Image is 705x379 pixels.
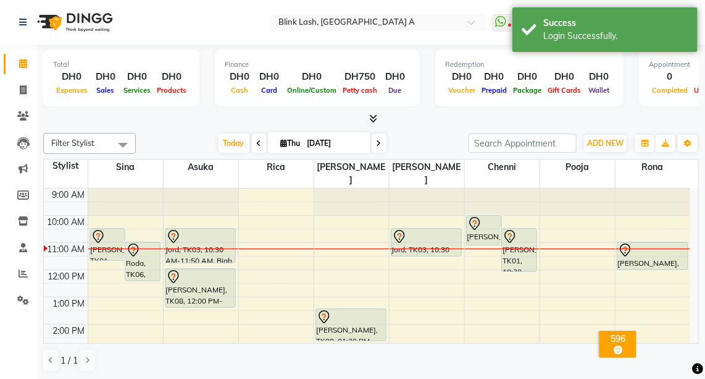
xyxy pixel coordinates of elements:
div: Jord, TK03, 10:30 AM-11:35 AM, Gellish Pedicure [391,229,462,256]
span: Prepaid [478,86,510,95]
div: 10:00 AM [45,216,88,229]
div: [PERSON_NAME], TK01, 10:30 AM-11:45 AM, Eyebrow Threading [90,229,125,260]
span: Asuka [164,160,238,175]
div: DH0 [380,70,410,84]
span: Package [510,86,544,95]
div: Stylist [44,160,88,172]
div: [PERSON_NAME], TK01, 10:30 AM-12:10 PM, Biab [502,229,536,271]
div: [PERSON_NAME], TK08, 12:00 PM-01:30 PM, hybrid [165,269,236,307]
div: 0 [649,70,691,84]
div: DH0 [225,70,254,84]
span: Services [120,86,154,95]
span: Online/Custom [284,86,340,95]
span: Today [219,134,249,153]
div: 11:00 AM [45,243,88,256]
div: Jord, TK03, 10:30 AM-11:50 AM, Biab [165,229,236,263]
span: Thu [278,138,304,148]
div: [PERSON_NAME], TK08, 01:30 PM-02:45 PM, Eyebrow Lamination [316,309,386,341]
div: Total [53,59,190,70]
span: Rona [615,160,691,175]
div: 12:00 PM [46,270,88,283]
div: DH0 [445,70,478,84]
span: chenni [465,160,540,175]
span: Completed [649,86,691,95]
div: 1:00 PM [51,297,88,310]
div: Success [543,17,688,30]
span: Wallet [585,86,612,95]
div: DH750 [340,70,380,84]
div: 2:00 PM [51,325,88,338]
div: DH0 [544,70,584,84]
div: [PERSON_NAME], TK15, 10:00 AM-11:10 AM, NECK AND SHOULDER [467,216,501,245]
div: Login Successfully. [543,30,688,43]
div: DH0 [91,70,120,84]
span: Card [258,86,280,95]
span: Sales [94,86,118,95]
div: 596 [602,333,634,344]
span: Filter Stylist [51,138,94,148]
div: Roda, TK06, 11:00 AM-12:30 PM, Classic Eyelash Extensions [125,242,160,281]
div: DH0 [154,70,190,84]
div: Redemption [445,59,614,70]
span: Expenses [53,86,91,95]
div: DH0 [254,70,284,84]
span: pooja [540,160,615,175]
div: DH0 [584,70,614,84]
div: DH0 [478,70,510,84]
div: DH0 [284,70,340,84]
span: Petty cash [340,86,380,95]
span: Due [386,86,405,95]
div: DH0 [510,70,544,84]
span: ADD NEW [587,138,624,148]
input: 2025-09-04 [304,134,365,153]
span: 1 / 1 [60,354,78,367]
span: Cash [228,86,251,95]
img: logo [31,5,116,40]
span: Products [154,86,190,95]
span: [PERSON_NAME] [390,160,464,188]
span: Rica [239,160,314,175]
div: 9:00 AM [50,189,88,202]
div: DH0 [120,70,154,84]
div: Finance [225,59,410,70]
span: Sina [88,160,163,175]
button: ADD NEW [584,135,627,152]
span: [PERSON_NAME] [314,160,389,188]
div: DH0 [53,70,91,84]
input: Search Appointment [469,134,577,153]
div: [PERSON_NAME], TK10, 11:00 AM-12:05 PM, Classic manicure [617,242,688,270]
span: Voucher [445,86,478,95]
span: Gift Cards [544,86,584,95]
